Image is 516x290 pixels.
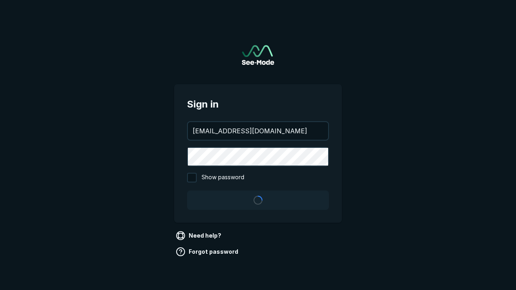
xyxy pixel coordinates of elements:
a: Need help? [174,229,225,242]
input: your@email.com [188,122,328,140]
span: Sign in [187,97,329,112]
span: Show password [202,173,244,182]
img: See-Mode Logo [242,45,274,65]
a: Forgot password [174,245,241,258]
a: Go to sign in [242,45,274,65]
